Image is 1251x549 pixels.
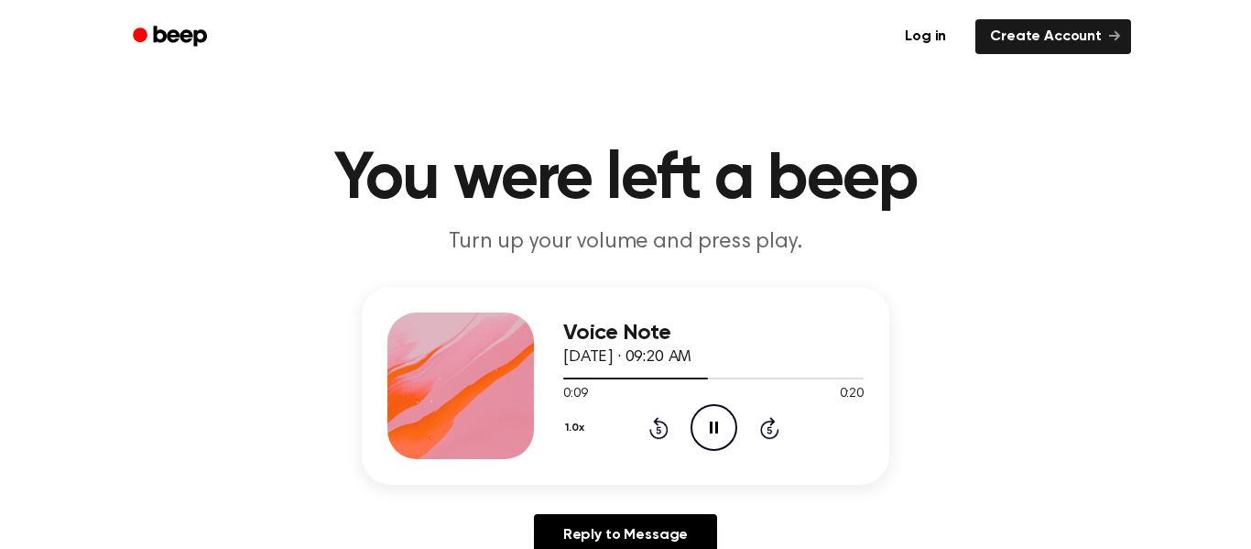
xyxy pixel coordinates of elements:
h3: Voice Note [563,321,864,346]
span: [DATE] · 09:20 AM [563,349,691,366]
button: 1.0x [563,412,591,444]
span: 0:09 [563,385,587,404]
a: Log in [887,16,964,58]
p: Turn up your volume and press play. [274,227,977,258]
h1: You were left a beep [157,147,1094,213]
a: Beep [120,19,223,55]
span: 0:20 [840,385,864,404]
a: Create Account [975,19,1131,54]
